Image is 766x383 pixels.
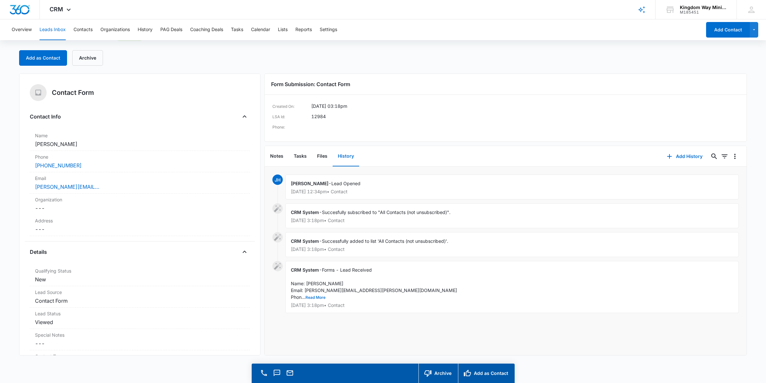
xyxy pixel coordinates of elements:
a: Text [272,372,281,378]
dd: --- [35,340,245,347]
span: CRM System [291,238,319,244]
p: [DATE] 3:18pm • Contact [291,218,733,223]
label: Contact Type [35,353,245,360]
button: Text [272,368,281,377]
span: Successfully added to list 'All Contacts (not unsubscribed)'. [322,238,448,244]
button: Calendar [251,19,270,40]
label: Organization [35,196,245,203]
dd: Contact Form [35,297,245,305]
div: Address--- [30,215,250,236]
div: account id [680,10,727,15]
label: Qualifying Status [35,267,245,274]
button: Filters [719,151,730,162]
button: Archive [72,50,103,66]
button: Close [239,111,250,122]
div: - [285,203,739,228]
label: Address [35,217,245,224]
button: PAG Deals [160,19,182,40]
div: Qualifying StatusNew [30,265,250,286]
span: JH [272,175,283,185]
div: Organization--- [30,194,250,215]
dt: Lead Status [35,310,245,317]
button: Coaching Deals [190,19,223,40]
button: Organizations [100,19,130,40]
dd: New [35,276,245,283]
h4: Details [30,248,47,256]
span: Lead Opened [331,181,360,186]
span: CRM System [291,209,319,215]
label: Email [35,175,245,182]
div: Contact TypeBusiness Inquiry [30,350,250,372]
button: Tasks [289,146,312,166]
dd: --- [35,225,245,233]
a: [PHONE_NUMBER] [35,162,82,169]
button: Notes [265,146,289,166]
dd: [DATE] 03:18pm [311,103,347,110]
button: Contacts [74,19,93,40]
dt: Created On: [272,103,311,110]
p: [DATE] 3:18pm • Contact [291,303,733,308]
div: Lead StatusViewed [30,308,250,329]
div: Lead SourceContact Form [30,286,250,308]
div: Phone[PHONE_NUMBER] [30,151,250,172]
dd: --- [35,204,245,212]
button: Email [285,368,294,377]
button: Add as Contact [19,50,67,66]
p: [DATE] 12:34pm • Contact [291,189,733,194]
dd: Viewed [35,318,245,326]
button: Call [259,368,269,377]
a: Email [285,372,294,378]
dd: 12984 [311,113,326,121]
button: Search... [709,151,719,162]
dd: [PERSON_NAME] [35,140,245,148]
button: Overflow Menu [730,151,740,162]
span: [PERSON_NAME] [291,181,328,186]
label: Phone [35,153,245,160]
h5: Contact Form [52,88,94,97]
button: Files [312,146,333,166]
button: Add History [660,149,709,164]
h3: Form Submission: Contact Form [271,80,740,88]
a: Call [259,372,269,378]
span: CRM [50,6,63,13]
p: [DATE] 3:18pm • Contact [291,247,733,252]
button: Add as Contact [458,364,515,383]
h4: Contact Info [30,113,61,120]
button: Read More [305,296,326,299]
button: Reports [295,19,312,40]
div: Name[PERSON_NAME] [30,130,250,151]
button: Tasks [231,19,243,40]
button: History [333,146,359,166]
div: Special Notes--- [30,329,250,350]
button: Settings [320,19,337,40]
div: - [285,175,739,199]
button: Add Contact [706,22,750,38]
button: Lists [278,19,288,40]
a: [PERSON_NAME][EMAIL_ADDRESS][PERSON_NAME][DOMAIN_NAME] [35,183,100,191]
div: - [285,261,739,313]
div: account name [680,5,727,10]
button: Leads Inbox [40,19,66,40]
label: Name [35,132,245,139]
span: CRM System [291,267,319,273]
button: Archive [418,364,458,383]
dt: LSA Id: [272,113,311,121]
div: Email[PERSON_NAME][EMAIL_ADDRESS][PERSON_NAME][DOMAIN_NAME] [30,172,250,194]
button: Overview [12,19,32,40]
span: Forms - Lead Received Name: [PERSON_NAME] Email: [PERSON_NAME][EMAIL_ADDRESS][PERSON_NAME][DOMAIN... [291,267,457,300]
span: Succesfully subscribed to "All Contacts (not unsubscribed)". [322,209,451,215]
div: - [285,232,739,257]
dt: Lead Source [35,289,245,296]
button: History [138,19,153,40]
label: Special Notes [35,332,245,338]
dt: Phone: [272,123,311,131]
button: Close [239,247,250,257]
